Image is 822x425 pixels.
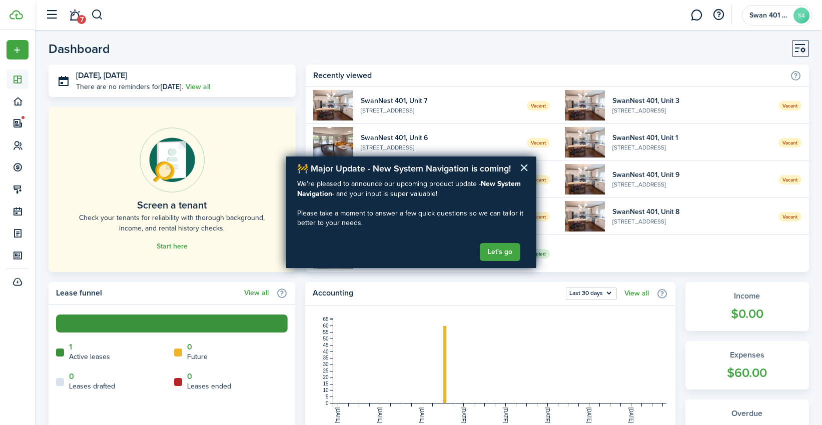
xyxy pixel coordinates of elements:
tspan: [DATE] [503,407,508,423]
span: Vacant [778,212,801,221]
tspan: 60 [323,323,329,328]
button: Customise [792,40,809,57]
a: Notifications [65,2,84,28]
span: Vacant [527,175,550,184]
widget-list-item-description: [STREET_ADDRESS] [612,217,771,226]
widget-list-item-title: SwanNest 401, Unit 8 [612,206,771,217]
widget-list-item-title: SwanNest 401, Unit 7 [361,95,519,106]
tspan: [DATE] [419,407,424,423]
a: View all [244,289,269,297]
tspan: 50 [323,336,329,341]
home-placeholder-title: Screen a tenant [137,197,207,212]
home-widget-title: Leases ended [187,381,231,391]
img: TenantCloud [10,10,23,19]
home-widget-title: Active leases [69,351,110,362]
a: Messaging [687,2,706,28]
button: Open menu [7,40,29,59]
button: Open sidebar [42,5,61,24]
button: Open resource center [710,6,727,23]
img: 6 [313,127,353,157]
button: Let's go [480,243,520,261]
tspan: [DATE] [586,407,592,423]
a: 0 [187,372,192,381]
tspan: 30 [323,361,329,367]
home-widget-title: Recently viewed [313,69,784,81]
span: We're pleased to announce our upcoming product update - [297,178,481,189]
home-widget-title: Accounting [313,287,561,300]
tspan: 65 [323,316,329,322]
tspan: 15 [323,381,329,386]
tspan: 0 [326,400,329,406]
widget-stats-title: Income [695,290,799,302]
a: 1 [69,342,72,351]
tspan: 35 [323,355,329,360]
img: 3 [565,90,605,120]
tspan: [DATE] [544,407,550,423]
strong: New System Navigation [297,178,523,199]
widget-list-item-description: [STREET_ADDRESS] [361,106,519,115]
a: Start here [157,242,188,250]
widget-list-item-description: [STREET_ADDRESS] [612,143,771,152]
home-widget-title: Leases drafted [69,381,115,391]
tspan: 10 [323,387,329,393]
button: Open menu [566,287,617,300]
tspan: 40 [323,349,329,354]
home-widget-title: Lease funnel [56,287,239,299]
widget-list-item-description: [STREET_ADDRESS] [612,180,771,189]
home-widget-title: Future [187,351,208,362]
widget-stats-title: Overdue [695,407,799,419]
widget-list-item-title: SwanNest 401, Unit 9 [612,169,771,180]
p: There are no reminders for . [76,81,183,92]
widget-list-item-description: [STREET_ADDRESS] [361,143,519,152]
b: [DATE] [161,81,182,92]
a: 0 [69,372,74,381]
a: 0 [187,342,192,351]
widget-list-item-title: SwanNest 401, Unit 1 [612,132,771,143]
a: View all [186,81,210,92]
span: Vacant [778,138,801,147]
widget-list-item-title: SwanNest 401, Unit 6 [361,132,519,143]
widget-stats-title: Expenses [695,349,799,361]
home-placeholder-description: Check your tenants for reliability with thorough background, income, and rental history checks. [71,212,274,233]
tspan: 20 [323,374,329,380]
tspan: [DATE] [377,407,383,423]
span: Swan 401 LLC [749,12,789,19]
button: Last 30 days [566,287,617,300]
button: Close [519,159,529,175]
span: Vacant [527,101,550,110]
tspan: 45 [323,342,329,348]
widget-list-item-description: [STREET_ADDRESS] [612,106,771,115]
tspan: 55 [323,329,329,335]
tspan: [DATE] [628,407,634,423]
p: Please take a moment to answer a few quick questions so we can tailor it better to your needs. [297,208,525,228]
a: View all [624,289,649,297]
h2: 🚧 Major Update - New System Navigation is coming! [297,163,525,174]
span: Vacant [527,212,550,221]
span: 7 [77,15,86,24]
img: 7 [313,90,353,120]
tspan: 5 [326,394,329,399]
img: Online payments [140,127,205,192]
widget-stats-count: $0.00 [695,304,799,323]
img: 9 [565,164,605,194]
span: Vacant [778,101,801,110]
tspan: [DATE] [461,407,466,423]
span: Vacant [778,175,801,184]
avatar-text: S4 [793,7,809,23]
img: 8 [565,201,605,231]
span: Vacant [527,138,550,147]
button: Search [91,6,104,23]
tspan: [DATE] [335,407,341,423]
h3: [DATE], [DATE] [76,69,289,82]
widget-list-item-title: SwanNest 401, Unit 3 [612,95,771,106]
tspan: 25 [323,368,329,373]
widget-stats-count: $60.00 [695,363,799,382]
span: - and your input is super valuable! [332,188,437,199]
img: 1 [565,127,605,157]
header-page-title: Dashboard [49,42,110,55]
